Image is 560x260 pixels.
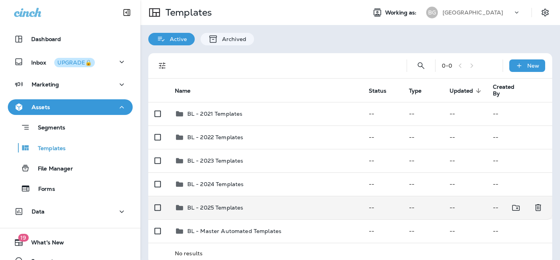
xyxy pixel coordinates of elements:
[487,102,552,126] td: --
[409,87,432,94] span: Type
[443,196,487,219] td: --
[155,58,170,74] button: Filters
[530,200,546,216] button: Delete
[363,126,403,149] td: --
[493,84,532,97] span: Created By
[8,160,133,176] button: File Manager
[363,149,403,172] td: --
[31,36,61,42] p: Dashboard
[30,186,55,193] p: Forms
[187,134,244,140] p: BL - 2022 Templates
[54,58,95,67] button: UPGRADE🔒
[443,9,503,16] p: [GEOGRAPHIC_DATA]
[8,77,133,92] button: Marketing
[30,124,65,132] p: Segments
[32,208,45,215] p: Data
[443,172,487,196] td: --
[443,149,487,172] td: --
[8,180,133,197] button: Forms
[403,102,443,126] td: --
[175,87,201,94] span: Name
[18,234,28,242] span: 19
[116,5,138,20] button: Collapse Sidebar
[450,87,484,94] span: Updated
[187,228,281,234] p: BL - Master Automated Templates
[8,119,133,136] button: Segments
[538,5,552,20] button: Settings
[8,235,133,250] button: 19What's New
[450,88,473,94] span: Updated
[8,99,133,115] button: Assets
[31,58,95,66] p: Inbox
[8,204,133,219] button: Data
[187,181,244,187] p: BL - 2024 Templates
[8,54,133,70] button: InboxUPGRADE🔒
[32,81,59,88] p: Marketing
[487,149,552,172] td: --
[363,172,403,196] td: --
[30,165,73,173] p: File Manager
[363,219,403,243] td: --
[166,36,187,42] p: Active
[443,219,487,243] td: --
[442,63,452,69] div: 0 - 0
[487,219,552,243] td: --
[162,7,212,18] p: Templates
[493,84,522,97] span: Created By
[57,60,92,65] div: UPGRADE🔒
[175,88,191,94] span: Name
[487,172,552,196] td: --
[32,104,50,110] p: Assets
[187,158,244,164] p: BL - 2023 Templates
[403,196,443,219] td: --
[363,196,403,219] td: --
[403,149,443,172] td: --
[443,102,487,126] td: --
[187,204,244,211] p: BL - 2025 Templates
[403,126,443,149] td: --
[30,145,66,152] p: Templates
[187,111,243,117] p: BL - 2021 Templates
[527,63,539,69] p: New
[403,219,443,243] td: --
[8,31,133,47] button: Dashboard
[487,196,535,219] td: --
[413,58,429,74] button: Search Templates
[403,172,443,196] td: --
[385,9,418,16] span: Working as:
[363,102,403,126] td: --
[426,7,438,18] div: BG
[369,88,387,94] span: Status
[218,36,246,42] p: Archived
[409,88,422,94] span: Type
[23,239,64,249] span: What's New
[8,140,133,156] button: Templates
[443,126,487,149] td: --
[508,200,524,216] button: Move to folder
[369,87,397,94] span: Status
[487,126,552,149] td: --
